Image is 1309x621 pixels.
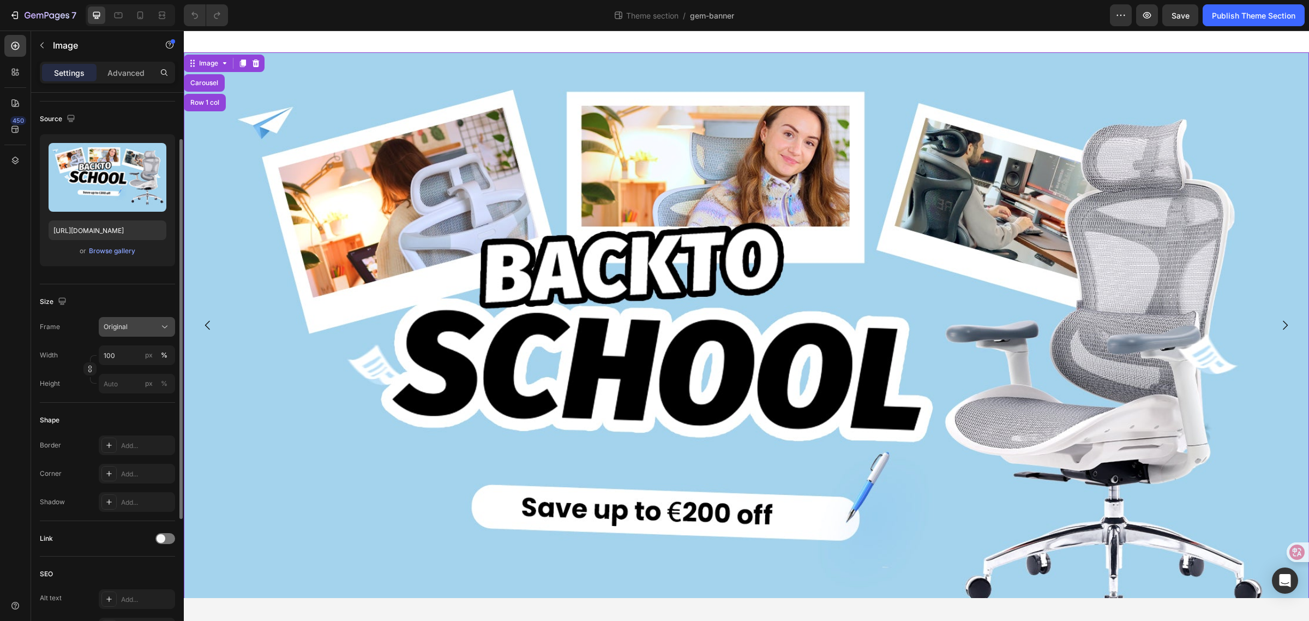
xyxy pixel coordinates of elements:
[10,116,26,125] div: 450
[121,469,172,479] div: Add...
[40,440,61,450] div: Border
[99,374,175,393] input: px%
[71,9,76,22] p: 7
[54,67,85,79] p: Settings
[158,349,171,362] button: px
[40,322,60,332] label: Frame
[49,143,166,212] img: preview-image
[683,10,686,21] span: /
[40,350,58,360] label: Width
[121,595,172,605] div: Add...
[1203,4,1305,26] button: Publish Theme Section
[40,295,69,309] div: Size
[107,67,145,79] p: Advanced
[40,534,53,544] div: Link
[4,4,81,26] button: 7
[624,10,681,21] span: Theme section
[1086,279,1116,310] button: Carousel Next Arrow
[184,4,228,26] div: Undo/Redo
[142,349,155,362] button: %
[1162,4,1198,26] button: Save
[99,345,175,365] input: px%
[49,220,166,240] input: https://example.com/image.jpg
[89,246,135,256] div: Browse gallery
[161,350,167,360] div: %
[40,593,62,603] div: Alt text
[690,10,734,21] span: gem-banner
[145,379,153,389] div: px
[158,377,171,390] button: px
[145,350,153,360] div: px
[161,379,167,389] div: %
[40,112,77,127] div: Source
[1172,11,1190,20] span: Save
[142,377,155,390] button: %
[40,379,60,389] label: Height
[99,317,175,337] button: Original
[1272,568,1298,594] div: Open Intercom Messenger
[53,39,146,52] p: Image
[184,31,1309,621] iframe: Design area
[104,322,128,332] span: Original
[40,415,59,425] div: Shape
[40,469,62,479] div: Corner
[40,569,53,579] div: SEO
[1212,10,1295,21] div: Publish Theme Section
[88,246,136,256] button: Browse gallery
[121,498,172,507] div: Add...
[121,441,172,451] div: Add...
[80,244,86,258] span: or
[40,497,65,507] div: Shadow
